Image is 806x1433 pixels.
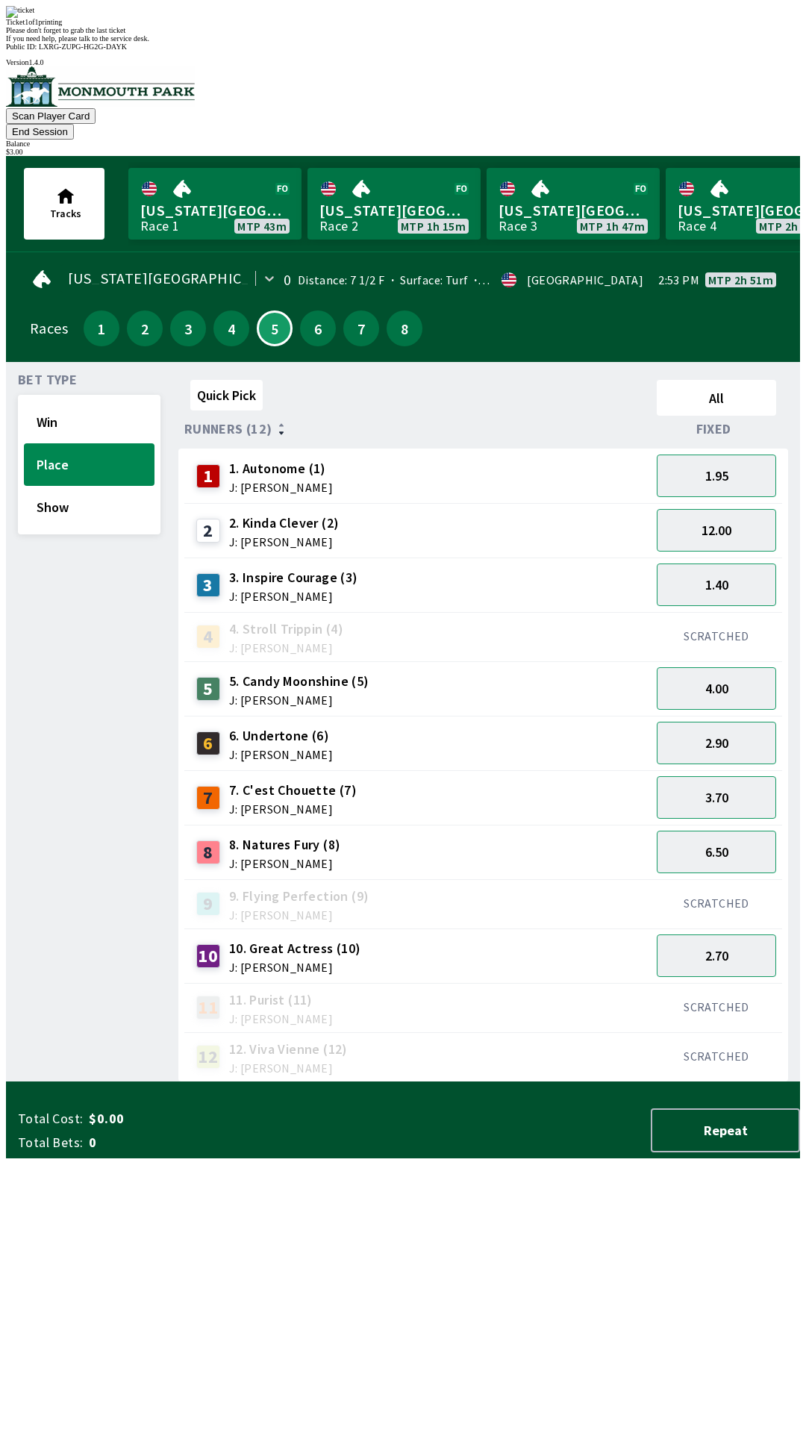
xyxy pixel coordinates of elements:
button: Scan Player Card [6,108,96,124]
div: 8 [196,840,220,864]
span: 1.95 [705,467,728,484]
span: 9. Flying Perfection (9) [229,887,369,906]
div: Please don't forget to grab the last ticket [6,26,800,34]
span: 2 [131,323,159,334]
button: 5 [257,310,293,346]
span: 2.70 [705,947,728,964]
span: All [663,390,769,407]
div: 5 [196,677,220,701]
span: LXRG-ZUPG-HG2G-DAYK [39,43,127,51]
span: $0.00 [89,1110,324,1128]
span: 8 [390,323,419,334]
span: Fixed [696,423,731,435]
span: 2.90 [705,734,728,752]
span: Bet Type [18,374,77,386]
span: J: [PERSON_NAME] [229,536,340,548]
span: If you need help, please talk to the service desk. [6,34,149,43]
div: SCRATCHED [657,1049,776,1064]
button: 2.70 [657,934,776,977]
span: 2. Kinda Clever (2) [229,513,340,533]
div: Race 3 [499,220,537,232]
span: Runners (12) [184,423,272,435]
div: 7 [196,786,220,810]
span: Show [37,499,142,516]
button: All [657,380,776,416]
div: Balance [6,140,800,148]
span: 1. Autonome (1) [229,459,333,478]
div: Race 1 [140,220,179,232]
span: Tracks [50,207,81,220]
span: J: [PERSON_NAME] [229,642,343,654]
span: Surface: Turf [385,272,469,287]
span: Track Condition: Fast [468,272,597,287]
span: 5. Candy Moonshine (5) [229,672,369,691]
div: Public ID: [6,43,800,51]
span: 3. Inspire Courage (3) [229,568,358,587]
span: 1 [87,323,116,334]
button: Repeat [651,1108,800,1152]
span: Win [37,413,142,431]
div: Ticket 1 of 1 printing [6,18,800,26]
div: 10 [196,944,220,968]
span: 10. Great Actress (10) [229,939,361,958]
span: J: [PERSON_NAME] [229,909,369,921]
span: [US_STATE][GEOGRAPHIC_DATA] [140,201,290,220]
span: Distance: 7 1/2 F [298,272,385,287]
span: [US_STATE][GEOGRAPHIC_DATA] [319,201,469,220]
button: 3.70 [657,776,776,819]
div: 0 [284,274,291,286]
span: 12.00 [702,522,731,539]
div: 12 [196,1045,220,1069]
span: 6.50 [705,843,728,861]
span: 6 [304,323,332,334]
div: SCRATCHED [657,999,776,1014]
button: Show [24,486,154,528]
div: 6 [196,731,220,755]
span: J: [PERSON_NAME] [229,590,358,602]
span: 2:53 PM [658,274,699,286]
span: J: [PERSON_NAME] [229,803,357,815]
span: 7 [347,323,375,334]
span: 4 [217,323,246,334]
div: $ 3.00 [6,148,800,156]
div: [GEOGRAPHIC_DATA] [527,274,643,286]
span: Quick Pick [197,387,256,404]
button: Place [24,443,154,486]
button: 3 [170,310,206,346]
span: Repeat [664,1122,787,1139]
div: Version 1.4.0 [6,58,800,66]
span: J: [PERSON_NAME] [229,1062,348,1074]
span: 11. Purist (11) [229,990,333,1010]
div: 1 [196,464,220,488]
a: [US_STATE][GEOGRAPHIC_DATA]Race 1MTP 43m [128,168,302,240]
span: J: [PERSON_NAME] [229,1013,333,1025]
button: 2 [127,310,163,346]
span: J: [PERSON_NAME] [229,481,333,493]
button: 6.50 [657,831,776,873]
div: Races [30,322,68,334]
div: Runners (12) [184,422,651,437]
div: Race 2 [319,220,358,232]
button: Quick Pick [190,380,263,410]
div: Fixed [651,422,782,437]
a: [US_STATE][GEOGRAPHIC_DATA]Race 3MTP 1h 47m [487,168,660,240]
div: 9 [196,892,220,916]
button: Win [24,401,154,443]
span: 4.00 [705,680,728,697]
button: 1.95 [657,455,776,497]
span: [US_STATE][GEOGRAPHIC_DATA] [68,272,291,284]
span: MTP 43m [237,220,287,232]
span: 12. Viva Vienne (12) [229,1040,348,1059]
button: 4.00 [657,667,776,710]
button: 12.00 [657,509,776,552]
span: MTP 1h 15m [401,220,466,232]
img: ticket [6,6,34,18]
img: venue logo [6,66,195,107]
span: J: [PERSON_NAME] [229,961,361,973]
span: Total Cost: [18,1110,83,1128]
button: 4 [213,310,249,346]
button: 6 [300,310,336,346]
span: 1.40 [705,576,728,593]
div: SCRATCHED [657,896,776,911]
span: J: [PERSON_NAME] [229,749,333,761]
